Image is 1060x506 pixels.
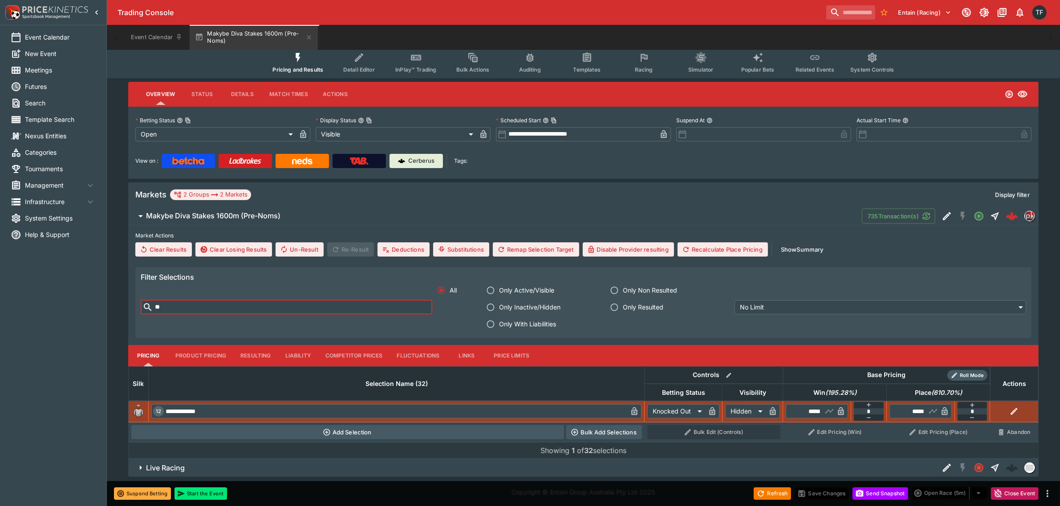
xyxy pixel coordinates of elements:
[168,345,233,366] button: Product Pricing
[433,242,489,257] button: Substitutions
[195,242,272,257] button: Clear Losing Results
[327,242,374,257] span: Re-Result
[987,460,1003,476] button: Straight
[25,230,96,239] span: Help & Support
[278,345,318,366] button: Liability
[409,157,435,165] p: Cerberus
[519,66,541,73] span: Auditing
[118,8,823,17] div: Trading Console
[135,154,158,168] label: View on :
[826,5,875,20] input: search
[316,116,356,124] p: Display Status
[25,197,85,206] span: Infrastructure
[128,345,168,366] button: Pricing
[993,425,1036,439] button: Abandon
[25,98,96,108] span: Search
[994,4,1010,20] button: Documentation
[22,15,70,19] img: Sportsbook Management
[395,66,436,73] span: InPlay™ Trading
[850,66,894,73] span: System Controls
[262,84,315,105] button: Match Times
[265,47,901,78] div: Event type filters
[990,188,1035,202] button: Display filter
[450,285,457,295] span: All
[776,242,829,257] button: ShowSummary
[25,82,96,91] span: Futures
[1024,462,1035,473] div: liveracing
[958,4,975,20] button: Connected to PK
[1003,207,1021,225] a: 24483613-b391-4042-8abd-4c0e35f5ea9c
[947,370,987,381] div: Show/hide Price Roll mode configuration.
[853,487,908,500] button: Send Snapshot
[623,285,677,295] span: Only Non Resulted
[25,131,96,141] span: Nexus Entities
[893,5,957,20] button: Select Tenant
[825,387,857,398] em: ( 195.28 %)
[676,116,705,124] p: Suspend At
[551,117,557,124] button: Copy To Clipboard
[25,213,96,223] span: System Settings
[647,425,780,439] button: Bulk Edit (Controls)
[496,116,541,124] p: Scheduled Start
[1006,210,1018,222] div: 24483613-b391-4042-8abd-4c0e35f5ea9c
[190,25,318,50] button: Makybe Diva Stakes 1600m (Pre-Noms)
[272,66,323,73] span: Pricing and Results
[128,459,939,477] button: Live Racing
[723,369,735,381] button: Bulk edit
[292,157,312,165] img: Neds
[276,242,323,257] button: Un-Result
[955,460,971,476] button: SGM Disabled
[735,300,1026,314] div: No Limit
[862,209,935,224] button: 735Transaction(s)
[366,117,372,124] button: Copy To Clipboard
[182,84,222,105] button: Status
[135,116,175,124] p: Betting Status
[128,207,862,225] button: Makybe Diva Stakes 1600m (Pre-Noms)
[931,387,962,398] em: ( 610.70 %)
[796,66,834,73] span: Related Events
[804,387,866,398] span: Win(195.28%)
[905,387,972,398] span: Place(610.70%)
[154,408,163,414] span: 12
[456,66,489,73] span: Bulk Actions
[25,65,96,75] span: Meetings
[1006,210,1018,222] img: logo-cerberus--red.svg
[25,32,96,42] span: Event Calendar
[316,127,476,141] div: Visible
[584,446,593,455] b: 32
[315,84,355,105] button: Actions
[543,117,549,124] button: Scheduled StartCopy To Clipboard
[447,345,487,366] button: Links
[229,157,261,165] img: Ladbrokes
[956,372,987,379] span: Roll Mode
[1042,488,1053,499] button: more
[623,302,663,312] span: Only Resulted
[174,189,248,200] div: 2 Groups 2 Markets
[390,154,443,168] a: Cerberus
[912,487,987,499] div: split button
[398,157,405,165] img: Cerberus
[499,302,560,312] span: Only Inactive/Hidden
[3,4,20,21] img: PriceKinetics Logo
[1025,211,1035,221] img: pricekinetics
[487,345,536,366] button: Price Limits
[343,66,375,73] span: Detail Editor
[131,404,146,418] img: blank-silk.png
[378,242,430,257] button: Deductions
[990,366,1038,401] th: Actions
[25,164,96,173] span: Tournaments
[707,117,713,124] button: Suspend At
[741,66,775,73] span: Popular Bets
[1025,463,1035,473] img: liveracing
[131,425,564,439] button: Add Selection
[889,425,988,439] button: Edit Pricing (Place)
[135,189,167,200] h5: Markets
[1024,211,1035,221] div: pricekinetics
[688,66,713,73] span: Simulator
[987,208,1003,224] button: Straight
[902,117,909,124] button: Actual Start Time
[390,345,447,366] button: Fluctuations
[358,117,364,124] button: Display StatusCopy To Clipboard
[1017,89,1028,100] svg: Visible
